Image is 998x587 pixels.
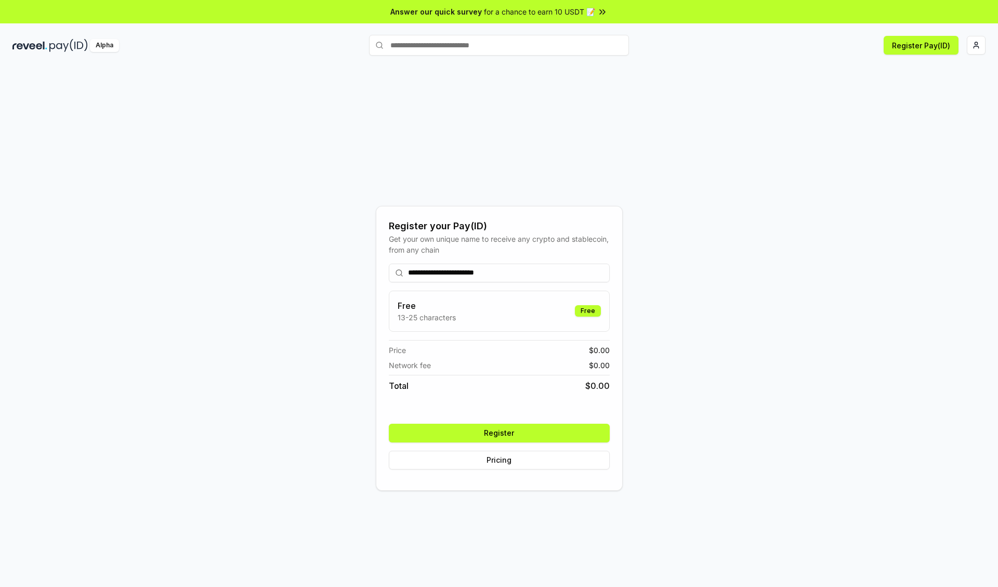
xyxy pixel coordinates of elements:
[389,233,610,255] div: Get your own unique name to receive any crypto and stablecoin, from any chain
[484,6,595,17] span: for a chance to earn 10 USDT 📝
[884,36,958,55] button: Register Pay(ID)
[49,39,88,52] img: pay_id
[398,312,456,323] p: 13-25 characters
[398,299,456,312] h3: Free
[389,360,431,371] span: Network fee
[12,39,47,52] img: reveel_dark
[589,360,610,371] span: $ 0.00
[90,39,119,52] div: Alpha
[389,219,610,233] div: Register your Pay(ID)
[389,380,409,392] span: Total
[389,345,406,356] span: Price
[389,424,610,442] button: Register
[585,380,610,392] span: $ 0.00
[589,345,610,356] span: $ 0.00
[390,6,482,17] span: Answer our quick survey
[389,451,610,469] button: Pricing
[575,305,601,317] div: Free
